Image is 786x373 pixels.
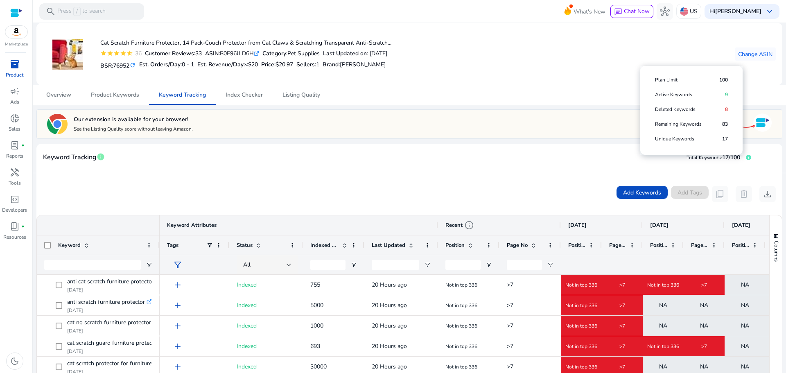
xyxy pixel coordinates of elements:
span: Brand [323,61,339,68]
h5: Sellers: [296,61,319,68]
mat-icon: star_half [126,50,133,57]
span: lab_profile [10,140,20,150]
span: Not in top 336 [565,302,597,309]
span: download [763,189,772,199]
span: Not in top 336 [565,364,597,370]
button: Open Filter Menu [547,262,553,268]
span: Not in top 336 [445,323,477,329]
p: Sales [9,125,20,133]
div: 36 [133,49,142,58]
span: 20 Hours ago [372,301,407,309]
span: Indexed [237,322,257,330]
b: Last Updated on [323,50,367,57]
span: anti cat scratch furniture protector [67,276,154,287]
span: >7 [507,281,513,289]
span: fiber_manual_record [21,144,25,147]
span: keyboard_arrow_down [765,7,775,16]
div: 33 [145,49,202,58]
h5: Our extension is available for your browser! [74,116,193,123]
span: 20 Hours ago [372,363,407,371]
span: 8 [725,106,728,113]
mat-icon: star [100,50,107,57]
span: >7 [619,323,625,329]
span: 17/100 [722,154,740,161]
span: Deleted Keywords [655,106,716,113]
p: Marketplace [5,41,28,47]
p: Product [6,71,23,79]
div: Recent [445,220,474,230]
div: B0F96JLD6H [205,49,259,58]
h5: Price: [261,61,293,68]
span: 1000 [310,322,323,330]
span: Overview [46,92,71,98]
span: Not in top 336 [565,282,597,288]
span: Not in top 336 [565,323,597,329]
span: Last Updated [372,242,405,249]
span: Columns [772,241,780,262]
span: add [173,321,183,331]
span: Not in top 336 [445,302,477,309]
span: / [73,7,81,16]
img: chrome-logo.svg [47,114,68,134]
span: donut_small [10,113,20,123]
input: Last Updated Filter Input [372,260,419,270]
span: Keyword Tracking [159,92,206,98]
div: Pet Supplies [262,49,320,58]
p: Ads [10,98,19,106]
span: Plan Limit [655,77,698,83]
span: fiber_manual_record [21,225,25,228]
p: US [690,4,698,18]
button: Open Filter Menu [146,262,152,268]
h5: : [323,61,386,68]
input: Page No Filter Input [507,260,542,270]
span: >7 [619,282,625,288]
button: Open Filter Menu [424,262,431,268]
span: add [173,362,183,372]
span: Page No [507,242,528,249]
span: Product Keywords [91,92,139,98]
span: 20 Hours ago [372,281,407,289]
span: 30000 [310,363,327,371]
span: Position [732,242,749,249]
span: info [97,153,105,161]
button: download [759,186,776,202]
p: Hi [709,9,761,14]
span: Not in top 336 [445,364,477,370]
span: Indexed [237,301,257,309]
span: Indexed Products [310,242,339,249]
span: [DATE] [650,222,669,229]
p: [DATE] [67,287,151,293]
p: [DATE] [67,307,151,314]
img: 519mNQ41L4L._AC_US40_.jpg [52,39,83,70]
button: hub [657,3,673,20]
span: cat no scratch furniture protector [67,317,151,328]
span: code_blocks [10,194,20,204]
span: cat scratch guard furniture protector [67,337,159,349]
span: search [46,7,56,16]
mat-icon: star [120,50,126,57]
span: Not in top 336 [647,343,679,350]
span: hub [660,7,670,16]
p: See the Listing Quality score without leaving Amazon. [74,126,193,132]
span: Page No [691,242,708,249]
span: 100 [719,77,728,83]
span: >7 [701,343,707,350]
span: 20 Hours ago [372,322,407,330]
span: Remaining Keywords [655,121,722,127]
input: Keyword Filter Input [44,260,141,270]
mat-icon: star [107,50,113,57]
span: NA [741,338,749,355]
b: [PERSON_NAME] [715,7,761,15]
span: Not in top 336 [647,282,679,288]
p: Developers [2,206,27,214]
span: NA [741,276,749,293]
input: Indexed Products Filter Input [310,260,346,270]
span: add [173,301,183,310]
span: Keyword Attributes [167,222,217,229]
span: Chat Now [624,7,650,15]
span: Page No [609,242,626,249]
span: Not in top 336 [565,343,597,350]
span: NA [741,317,749,334]
p: Resources [3,233,26,241]
span: anti scratch furniture protector [67,296,145,308]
